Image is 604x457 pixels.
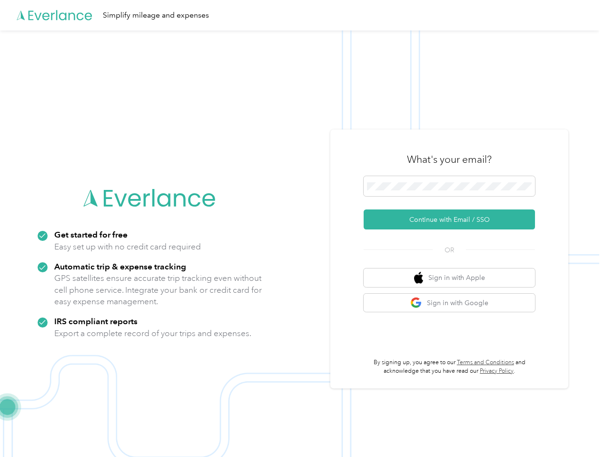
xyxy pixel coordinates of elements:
img: google logo [410,297,422,309]
button: apple logoSign in with Apple [364,268,535,287]
a: Terms and Conditions [457,359,514,366]
div: Simplify mileage and expenses [103,10,209,21]
p: Easy set up with no credit card required [54,241,201,253]
p: Export a complete record of your trips and expenses. [54,328,251,339]
button: Continue with Email / SSO [364,209,535,229]
p: By signing up, you agree to our and acknowledge that you have read our . [364,358,535,375]
img: apple logo [414,272,424,284]
strong: IRS compliant reports [54,316,138,326]
span: OR [433,245,466,255]
a: Privacy Policy [480,368,514,375]
button: google logoSign in with Google [364,294,535,312]
p: GPS satellites ensure accurate trip tracking even without cell phone service. Integrate your bank... [54,272,262,308]
strong: Get started for free [54,229,128,239]
strong: Automatic trip & expense tracking [54,261,186,271]
h3: What's your email? [407,153,492,166]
